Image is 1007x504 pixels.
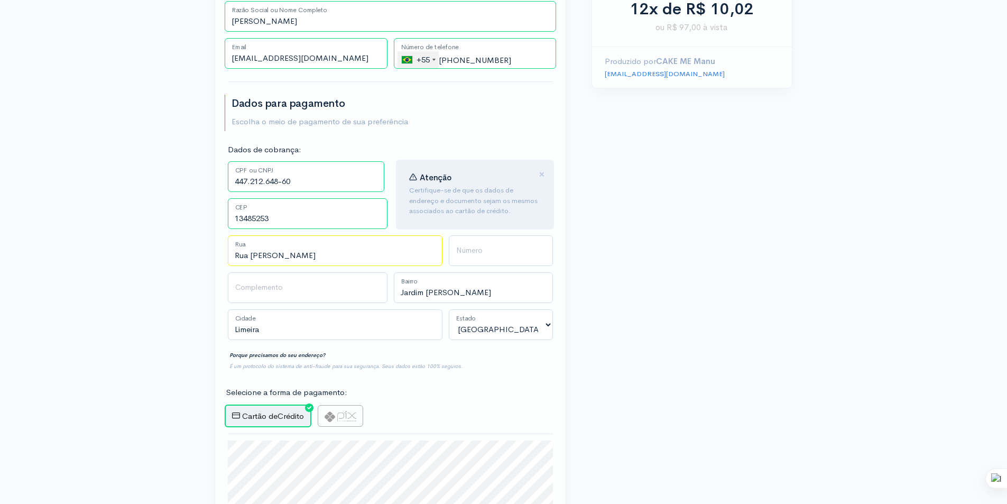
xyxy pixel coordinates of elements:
span: ou R$ 97,00 à vista [605,21,779,34]
input: CPF ou CNPJ [228,161,384,192]
label: Selecione a forma de pagamento: [226,387,347,399]
a: [EMAIL_ADDRESS][DOMAIN_NAME] [605,69,725,78]
input: CEP [228,198,387,229]
p: Produzido por [605,56,779,68]
h4: Atenção [409,173,541,182]
span: Cartão de [242,411,278,421]
input: Bairro [394,272,553,303]
label: Crédito [225,405,311,428]
div: Brazil (Brasil): +55 [398,51,439,68]
img: pix-logo-9c6f7f1e21d0dbbe27cc39d8b486803e509c07734d8fd270ca391423bc61e7ca.png [325,411,356,422]
h2: Dados para pagamento [232,98,408,109]
input: Email [225,38,387,69]
input: Rua [228,235,442,266]
span: × [539,167,545,182]
label: Dados de cobrança: [228,144,301,156]
strong: Porque precisamos do seu endereço? [229,352,325,359]
button: Close [539,169,545,181]
strong: CAKE ME Manu [656,56,715,66]
input: Nome Completo [225,1,556,32]
p: Certifique-se de que os dados de endereço e documento sejam os mesmos associados ao cartão de cré... [409,185,541,216]
input: Número [449,235,553,266]
input: Cidade [228,309,442,340]
div: É um protocolo do sistema de anti-fraude para sua segurança. Seus dados estão 100% seguros. [228,361,553,372]
p: Escolha o meio de pagamento de sua preferência [232,116,408,128]
div: +55 [402,51,439,68]
input: Complemento [228,272,387,303]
